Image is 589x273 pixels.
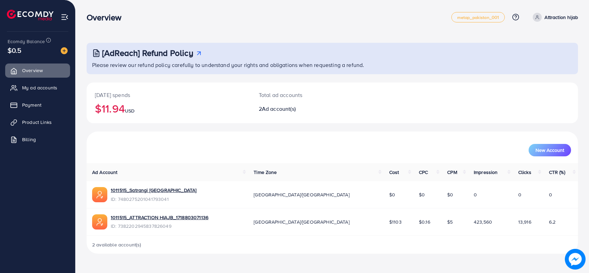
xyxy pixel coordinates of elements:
[549,218,556,225] span: 6.2
[262,105,296,113] span: Ad account(s)
[22,136,36,143] span: Billing
[22,84,57,91] span: My ad accounts
[111,223,208,230] span: ID: 7382202945837826049
[5,81,70,95] a: My ad accounts
[5,64,70,77] a: Overview
[87,12,127,22] h3: Overview
[92,214,107,230] img: ic-ads-acc.e4c84228.svg
[389,218,402,225] span: $1103
[111,214,208,221] a: 1011515_ATTRACTION HIAJB_1718803071136
[102,48,193,58] h3: [AdReach] Refund Policy
[92,241,141,248] span: 2 available account(s)
[447,191,453,198] span: $0
[544,13,578,21] p: Attraction hijab
[61,47,68,54] img: image
[7,10,53,20] img: logo
[22,119,52,126] span: Product Links
[457,15,499,20] span: metap_pakistan_001
[536,148,564,153] span: New Account
[474,191,477,198] span: 0
[518,218,531,225] span: 13,916
[92,187,107,202] img: ic-ads-acc.e4c84228.svg
[447,169,457,176] span: CPM
[549,191,552,198] span: 0
[125,107,135,114] span: USD
[447,218,453,225] span: $5
[254,191,350,198] span: [GEOGRAPHIC_DATA]/[GEOGRAPHIC_DATA]
[549,169,565,176] span: CTR (%)
[518,191,521,198] span: 0
[419,169,428,176] span: CPC
[451,12,505,22] a: metap_pakistan_001
[22,67,43,74] span: Overview
[474,218,492,225] span: 423,560
[5,98,70,112] a: Payment
[530,13,578,22] a: Attraction hijab
[259,106,365,112] h2: 2
[518,169,531,176] span: Clicks
[22,101,41,108] span: Payment
[254,218,350,225] span: [GEOGRAPHIC_DATA]/[GEOGRAPHIC_DATA]
[254,169,277,176] span: Time Zone
[474,169,498,176] span: Impression
[565,249,586,270] img: image
[529,144,571,156] button: New Account
[5,133,70,146] a: Billing
[8,45,22,55] span: $0.5
[8,38,45,45] span: Ecomdy Balance
[419,218,430,225] span: $0.16
[5,115,70,129] a: Product Links
[389,191,395,198] span: $0
[95,102,242,115] h2: $11.94
[389,169,399,176] span: Cost
[111,187,196,194] a: 1011515_Satrangi [GEOGRAPHIC_DATA]
[419,191,425,198] span: $0
[95,91,242,99] p: [DATE] spends
[92,61,574,69] p: Please review our refund policy carefully to understand your rights and obligations when requesti...
[92,169,118,176] span: Ad Account
[259,91,365,99] p: Total ad accounts
[61,13,69,21] img: menu
[111,196,196,203] span: ID: 7480275201041793041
